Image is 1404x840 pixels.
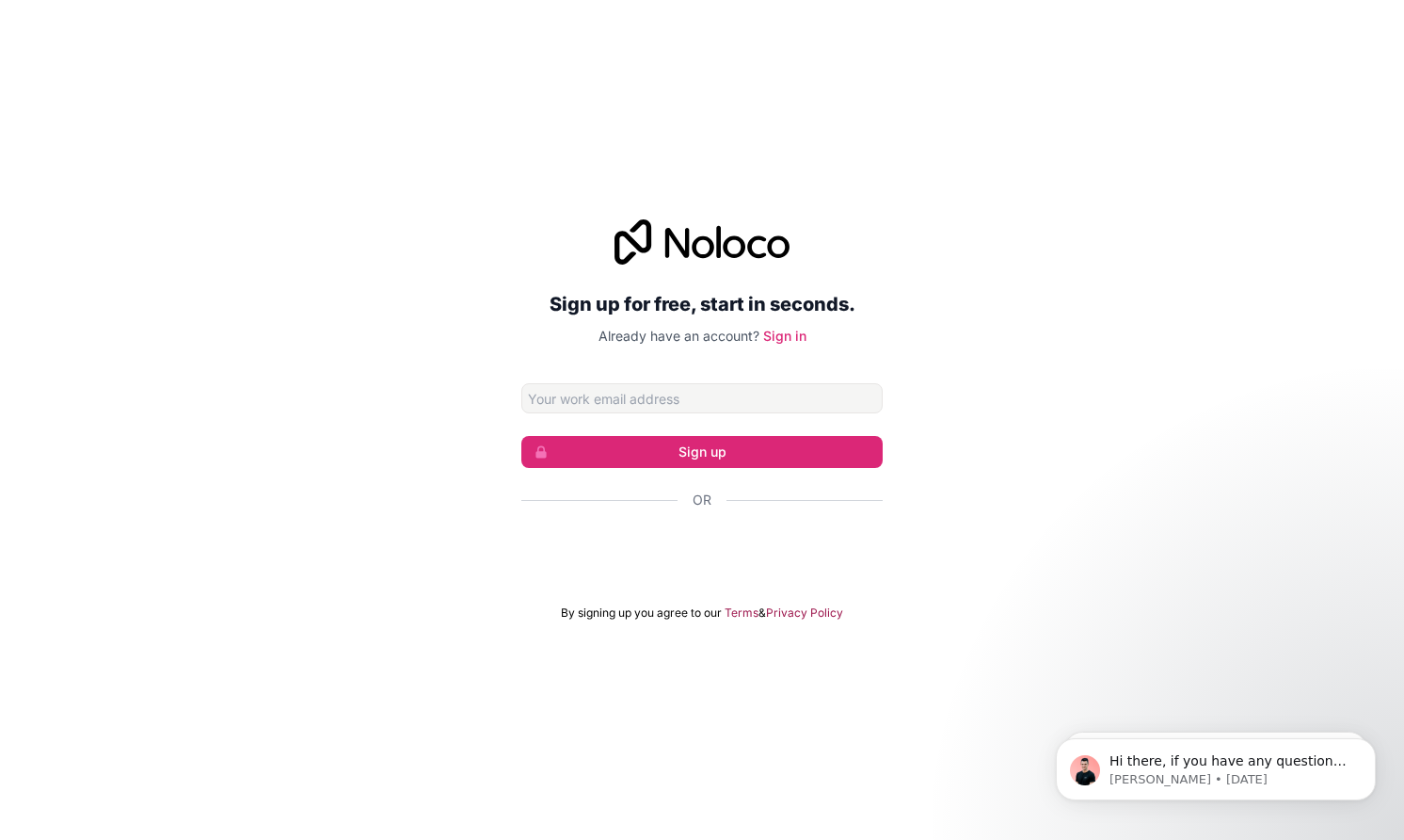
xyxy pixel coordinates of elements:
iframe: Bouton "Se connecter avec Google" [512,530,907,572]
h2: Sign up for free, start in seconds. [521,287,883,321]
a: Terms [725,606,758,621]
input: Email address [521,383,883,413]
span: By signing up you agree to our [561,606,722,621]
a: Sign in [763,328,806,344]
button: Sign up [521,436,883,468]
iframe: Intercom notifications message [1028,699,1404,831]
span: Already have an account? [598,328,759,344]
span: Or [693,491,711,509]
span: & [758,606,766,621]
a: Privacy Policy [766,606,843,621]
